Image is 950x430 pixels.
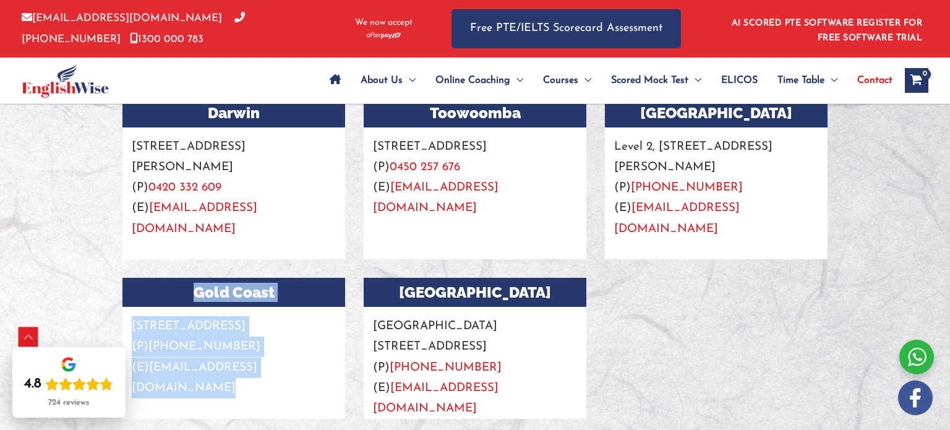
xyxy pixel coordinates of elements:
[611,59,688,102] span: Scored Mock Test
[510,59,523,102] span: Menu Toggle
[132,362,257,394] a: [EMAIL_ADDRESS][DOMAIN_NAME]
[364,127,586,219] p: [STREET_ADDRESS] (P) (E)
[364,98,586,127] h3: Toowoomba
[605,127,828,239] p: Level 2, [STREET_ADDRESS][PERSON_NAME] (P) (E)
[451,9,681,48] a: Free PTE/IELTS Scorecard Assessment
[711,59,768,102] a: ELICOS
[364,278,586,307] h3: [GEOGRAPHIC_DATA]
[426,59,533,102] a: Online CoachingMenu Toggle
[122,278,345,307] h3: Gold Coast
[721,59,758,102] span: ELICOS
[614,202,740,234] a: [EMAIL_ADDRESS][DOMAIN_NAME]
[373,382,499,415] a: [EMAIL_ADDRESS][DOMAIN_NAME]
[22,13,222,24] a: [EMAIL_ADDRESS][DOMAIN_NAME]
[122,98,345,127] h3: Darwin
[148,182,221,194] a: 0420 332 609
[22,64,109,98] img: cropped-ew-logo
[364,307,586,419] p: [GEOGRAPHIC_DATA][STREET_ADDRESS] (P) (E)
[24,376,113,393] div: Rating: 4.8 out of 5
[355,17,413,29] span: We now accept
[824,59,837,102] span: Menu Toggle
[601,59,711,102] a: Scored Mock TestMenu Toggle
[390,161,460,173] a: 0450 257 676
[320,59,892,102] nav: Site Navigation: Main Menu
[361,59,403,102] span: About Us
[403,59,416,102] span: Menu Toggle
[367,32,401,39] img: Afterpay-Logo
[543,59,578,102] span: Courses
[605,98,828,127] h3: [GEOGRAPHIC_DATA]
[631,182,743,194] a: [PHONE_NUMBER]
[905,68,928,93] a: View Shopping Cart, empty
[847,59,892,102] a: Contact
[22,13,245,44] a: [PHONE_NUMBER]
[898,381,933,415] img: white-facebook.png
[732,19,923,43] a: AI SCORED PTE SOFTWARE REGISTER FOR FREE SOFTWARE TRIAL
[48,398,89,408] div: 724 reviews
[578,59,591,102] span: Menu Toggle
[777,59,824,102] span: Time Table
[390,362,502,374] a: [PHONE_NUMBER]
[148,341,260,353] a: [PHONE_NUMBER]
[132,202,257,234] a: [EMAIL_ADDRESS][DOMAIN_NAME]
[351,59,426,102] a: About UsMenu Toggle
[122,307,345,398] p: [STREET_ADDRESS] (P) (E)
[857,59,892,102] span: Contact
[122,127,345,239] p: [STREET_ADDRESS][PERSON_NAME] (P) (E)
[533,59,601,102] a: CoursesMenu Toggle
[373,182,499,214] a: [EMAIL_ADDRESS][DOMAIN_NAME]
[688,59,701,102] span: Menu Toggle
[435,59,510,102] span: Online Coaching
[130,34,203,45] a: 1300 000 783
[24,376,41,393] div: 4.8
[768,59,847,102] a: Time TableMenu Toggle
[724,9,928,49] aside: Header Widget 1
